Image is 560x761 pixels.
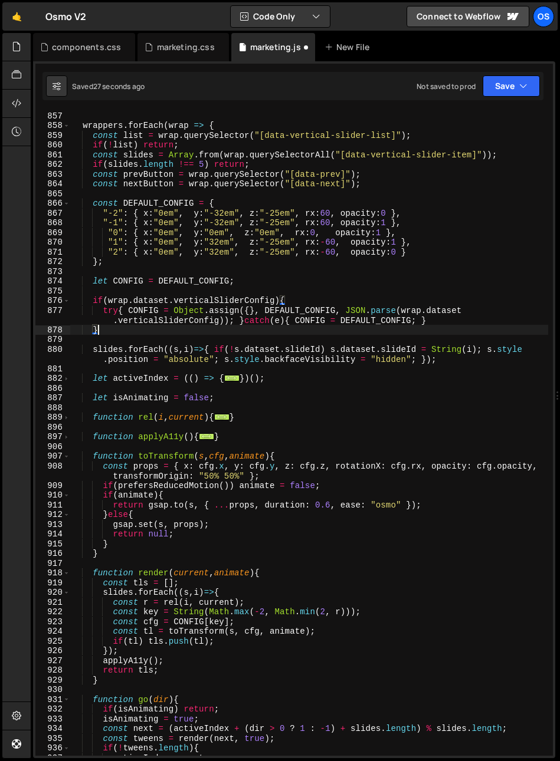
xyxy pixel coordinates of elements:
[35,335,70,345] div: 879
[35,189,70,199] div: 865
[35,656,70,666] div: 927
[35,393,70,403] div: 887
[483,75,540,97] button: Save
[35,364,70,374] div: 881
[35,520,70,530] div: 913
[35,413,70,423] div: 889
[35,296,70,306] div: 876
[35,734,70,744] div: 935
[35,539,70,549] div: 915
[35,286,70,297] div: 875
[35,666,70,676] div: 928
[35,374,70,384] div: 882
[93,81,145,91] div: 27 seconds ago
[35,568,70,578] div: 918
[35,676,70,686] div: 929
[214,414,230,420] span: ...
[35,170,70,180] div: 863
[35,423,70,433] div: 896
[35,267,70,277] div: 873
[35,403,70,413] div: 888
[35,598,70,608] div: 921
[35,646,70,656] div: 926
[35,695,70,705] div: 931
[35,306,70,325] div: 877
[35,432,70,442] div: 897
[35,559,70,569] div: 917
[35,238,70,248] div: 870
[35,257,70,267] div: 872
[35,607,70,617] div: 922
[35,637,70,647] div: 925
[35,724,70,734] div: 934
[157,41,215,53] div: marketing.css
[35,462,70,481] div: 908
[35,345,70,364] div: 880
[35,140,70,150] div: 860
[35,199,70,209] div: 866
[35,714,70,724] div: 933
[35,150,70,160] div: 861
[35,325,70,335] div: 878
[407,6,529,27] a: Connect to Webflow
[35,549,70,559] div: 916
[533,6,554,27] a: Os
[35,384,70,394] div: 886
[417,81,476,91] div: Not saved to prod
[72,81,145,91] div: Saved
[35,481,70,491] div: 909
[52,41,121,53] div: components.css
[35,588,70,598] div: 920
[35,617,70,627] div: 923
[35,685,70,695] div: 930
[35,490,70,500] div: 910
[224,375,240,381] span: ...
[35,743,70,753] div: 936
[35,452,70,462] div: 907
[35,209,70,219] div: 867
[35,218,70,228] div: 868
[35,160,70,170] div: 862
[35,529,70,539] div: 914
[45,9,86,24] div: Osmo V2
[35,578,70,588] div: 919
[35,111,70,121] div: 857
[35,510,70,520] div: 912
[35,121,70,131] div: 858
[199,433,214,440] span: ...
[231,6,330,27] button: Code Only
[325,41,374,53] div: New File
[35,276,70,286] div: 874
[35,131,70,141] div: 859
[35,228,70,238] div: 869
[2,2,31,31] a: 🤙
[35,627,70,637] div: 924
[35,442,70,452] div: 906
[35,500,70,510] div: 911
[35,179,70,189] div: 864
[35,704,70,714] div: 932
[35,248,70,258] div: 871
[250,41,301,53] div: marketing.js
